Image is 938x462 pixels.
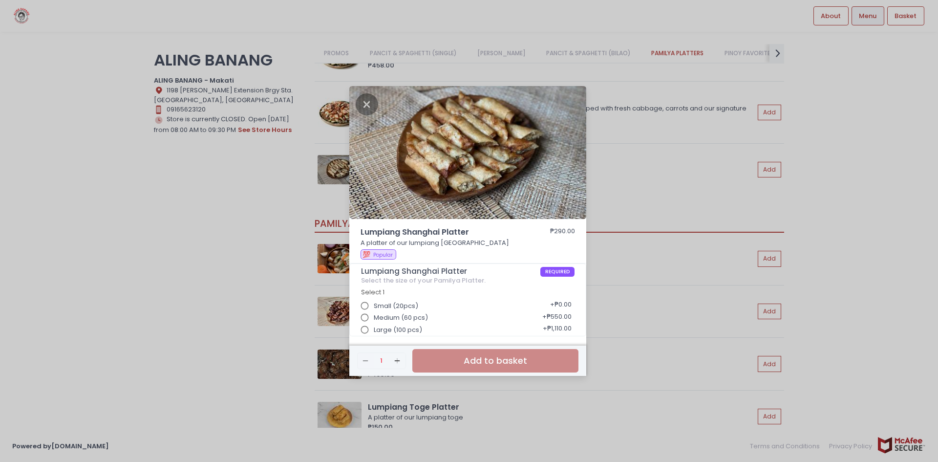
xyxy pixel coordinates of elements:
[361,277,575,285] div: Select the size of your Pamilya Platter.
[361,238,576,248] p: A platter of our lumpiang [GEOGRAPHIC_DATA]
[539,321,575,339] div: + ₱1,110.00
[550,226,575,238] div: ₱290.00
[540,267,575,277] span: REQUIRED
[362,250,370,259] span: 💯
[547,297,575,315] div: + ₱0.00
[374,325,422,335] span: Large (100 pcs)
[373,251,393,259] span: Popular
[361,288,384,296] span: Select 1
[361,226,522,238] span: Lumpiang Shanghai Platter
[374,301,418,311] span: Small (20pcs)
[374,313,428,323] span: Medium (60 pcs)
[539,308,575,327] div: + ₱550.00
[361,267,540,276] span: Lumpiang Shanghai Platter
[349,86,586,219] img: Lumpiang Shanghai Platter
[356,99,378,109] button: Close
[412,349,578,373] button: Add to basket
